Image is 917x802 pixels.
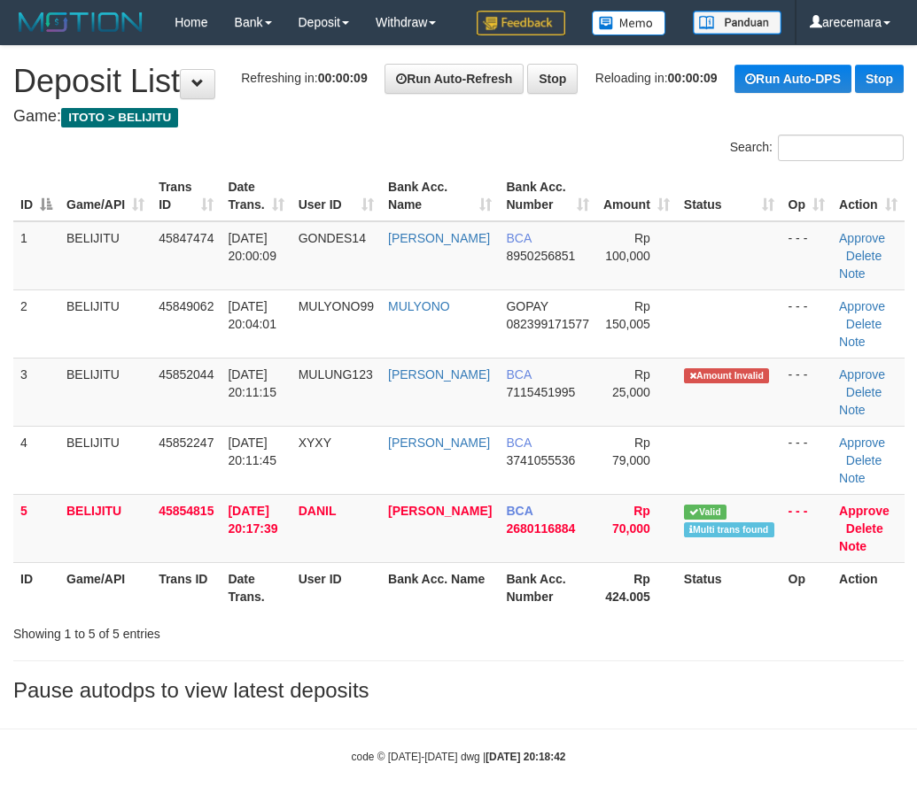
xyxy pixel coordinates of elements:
td: BELIJITU [59,221,152,290]
th: Op [781,562,832,613]
a: Note [839,335,866,349]
a: Stop [855,65,904,93]
a: Approve [839,436,885,450]
th: Status [677,562,781,613]
td: - - - [781,358,832,426]
strong: 00:00:09 [668,71,718,85]
span: GONDES14 [299,231,366,245]
a: Delete [846,385,882,399]
th: Date Trans.: activate to sort column ascending [221,171,291,221]
a: Note [839,471,866,485]
span: Copy 3741055536 to clipboard [506,453,575,467]
a: MULYONO [388,299,450,313]
th: Bank Acc. Number [499,562,595,613]
th: Bank Acc. Name: activate to sort column ascending [381,171,499,221]
img: Feedback.jpg [477,11,565,35]
span: 45847474 [159,231,214,245]
span: 45854815 [159,504,214,518]
th: Bank Acc. Number: activate to sort column ascending [499,171,595,221]
label: Search: [730,135,904,161]
span: [DATE] 20:11:45 [228,436,276,467]
th: Status: activate to sort column ascending [677,171,781,221]
input: Search: [778,135,904,161]
span: MULUNG123 [299,367,373,382]
th: Action [832,562,905,613]
span: Rp 150,005 [605,299,650,331]
span: BCA [506,436,531,450]
a: Approve [839,299,885,313]
th: User ID: activate to sort column ascending [291,171,381,221]
td: 5 [13,494,59,562]
span: Amount is not matched [684,368,769,383]
h3: Pause autodps to view latest deposits [13,679,904,702]
a: Delete [846,317,882,331]
td: - - - [781,221,832,290]
a: Approve [839,367,885,382]
td: BELIJITU [59,494,152,562]
span: GOPAY [506,299,548,313]
img: MOTION_logo.png [13,9,148,35]
a: Approve [839,231,885,245]
td: - - - [781,289,832,358]
span: Copy 2680116884 to clipboard [506,521,575,536]
span: ITOTO > BELIJITU [61,108,178,127]
span: Rp 100,000 [605,231,650,263]
th: ID [13,562,59,613]
span: Valid transaction [684,505,727,520]
a: Note [839,403,866,417]
div: Showing 1 to 5 of 5 entries [13,618,369,643]
a: Approve [839,504,890,518]
th: Game/API [59,562,152,613]
span: 45852247 [159,436,214,450]
img: Button%20Memo.svg [592,11,666,35]
th: Rp 424.005 [596,562,677,613]
strong: [DATE] 20:18:42 [486,751,565,763]
td: 2 [13,289,59,358]
th: Date Trans. [221,562,291,613]
a: Delete [846,249,882,263]
td: - - - [781,494,832,562]
a: Note [839,266,866,281]
td: 4 [13,426,59,494]
a: Stop [527,64,578,94]
th: Amount: activate to sort column ascending [596,171,677,221]
a: [PERSON_NAME] [388,367,490,382]
small: code © [DATE]-[DATE] dwg | [352,751,566,763]
a: Run Auto-Refresh [385,64,524,94]
a: [PERSON_NAME] [388,231,490,245]
span: Refreshing in: [241,71,367,85]
td: BELIJITU [59,358,152,426]
span: DANIL [299,504,337,518]
td: - - - [781,426,832,494]
span: 45852044 [159,367,214,382]
span: Reloading in: [595,71,718,85]
a: Delete [846,521,883,536]
th: Op: activate to sort column ascending [781,171,832,221]
span: BCA [506,367,531,382]
img: panduan.png [693,11,781,35]
th: Action: activate to sort column ascending [832,171,905,221]
td: BELIJITU [59,426,152,494]
a: Delete [846,453,882,467]
a: Run Auto-DPS [734,65,851,93]
a: [PERSON_NAME] [388,436,490,450]
span: Rp 79,000 [612,436,650,467]
strong: 00:00:09 [318,71,368,85]
th: Game/API: activate to sort column ascending [59,171,152,221]
th: User ID [291,562,381,613]
td: BELIJITU [59,289,152,358]
a: Note [839,539,866,553]
span: [DATE] 20:11:15 [228,367,276,399]
th: Trans ID: activate to sort column ascending [152,171,221,221]
span: Multiple matching transaction found in bank [684,522,774,537]
span: [DATE] 20:00:09 [228,231,276,263]
td: 3 [13,358,59,426]
span: Copy 8950256851 to clipboard [506,249,575,263]
h1: Deposit List [13,64,904,99]
span: MULYONO99 [299,299,374,313]
span: BCA [506,504,532,518]
span: Copy 082399171577 to clipboard [506,317,588,331]
span: BCA [506,231,531,245]
th: Trans ID [152,562,221,613]
span: XYXY [299,436,331,450]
